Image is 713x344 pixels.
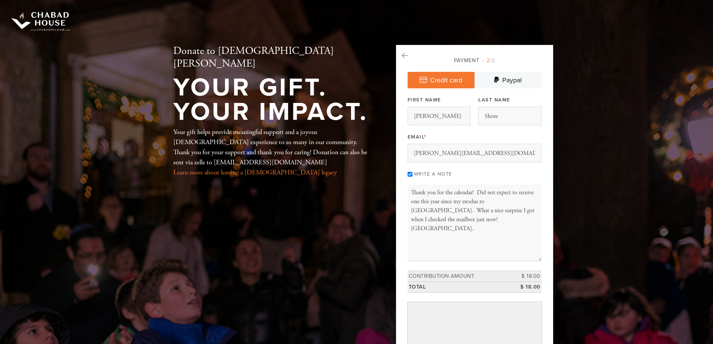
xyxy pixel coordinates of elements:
td: $ 18.00 [508,271,542,282]
td: Total [408,281,508,292]
label: First Name [408,97,441,103]
a: Credit card [408,72,475,88]
div: Payment [408,57,542,64]
label: Last Name [478,97,511,103]
label: Email [408,134,427,140]
td: $ 18.00 [508,281,542,292]
span: This field is required. [424,134,427,140]
a: Learn more about leaving a [DEMOGRAPHIC_DATA] legacy [173,168,337,177]
span: /2 [482,57,495,64]
h1: Your Gift. Your Impact. [173,76,372,124]
span: 2 [487,57,490,64]
h2: Donate to [DEMOGRAPHIC_DATA][PERSON_NAME] [173,45,372,70]
td: Contribution Amount [408,271,508,282]
img: chabad%20house%20logo%20white%202_1.png [11,4,70,31]
div: Your gift helps provide meaningful support and a joyous [DEMOGRAPHIC_DATA] experience to so many ... [173,127,372,177]
a: Paypal [475,72,542,88]
label: Write a note [414,171,452,177]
